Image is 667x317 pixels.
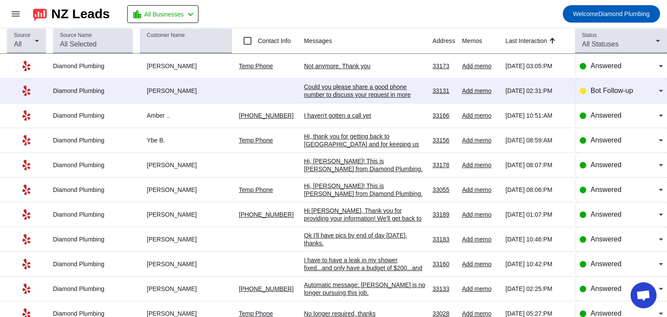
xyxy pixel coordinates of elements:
div: I haven't gotten a call yet [304,112,426,119]
div: Ybe B. [140,136,232,144]
mat-icon: chevron_left [185,9,196,20]
div: [DATE] 01:07:PM [505,211,568,218]
span: Answered [591,62,621,69]
a: Temp Phone [239,137,273,144]
mat-label: Source [14,33,30,38]
a: [PHONE_NUMBER] [239,112,294,119]
div: [PERSON_NAME] [140,87,232,95]
div: Add memo [462,112,499,119]
th: Memos [462,28,505,54]
div: 33183 [433,235,455,243]
div: 33156 [433,136,455,144]
div: Not anymore. Thank you [304,62,426,70]
div: [PERSON_NAME] [140,161,232,169]
button: All Businesses [127,5,198,23]
div: Open chat [631,282,657,308]
div: 33131 [433,87,455,95]
div: Diamond Plumbing [53,235,133,243]
mat-icon: Yelp [21,135,32,145]
div: I have to have a leak in my shower fixed...and only have a budget of $200...and that would includ... [304,256,426,280]
span: Answered [591,186,621,193]
mat-icon: Yelp [21,284,32,294]
div: NZ Leads [51,8,110,20]
span: Answered [591,235,621,243]
div: Hi [PERSON_NAME], Thank you for providing your information! We'll get back to you as soon as poss... [304,207,426,230]
div: Add memo [462,285,499,293]
a: [PHONE_NUMBER] [239,285,294,292]
div: [DATE] 02:25:PM [505,285,568,293]
div: Add memo [462,260,499,268]
div: [DATE] 08:07:PM [505,161,568,169]
a: [PHONE_NUMBER] [239,211,294,218]
div: Add memo [462,161,499,169]
th: Messages [304,28,433,54]
span: All Statuses [582,40,618,48]
div: Add memo [462,186,499,194]
div: Diamond Plumbing [53,186,133,194]
div: Ok I'll have pics by end of day [DATE], thanks. [304,231,426,247]
mat-icon: Yelp [21,234,32,244]
div: 33160 [433,260,455,268]
div: [PERSON_NAME] [140,186,232,194]
span: Diamond Plumbing [573,8,650,20]
div: Hi, [PERSON_NAME]! This is [PERSON_NAME] from Diamond Plumbing. We're following up on your recent... [304,157,426,220]
mat-icon: Yelp [21,259,32,269]
a: Temp Phone [239,310,273,317]
div: Diamond Plumbing [53,112,133,119]
button: WelcomeDiamond Plumbing [563,5,660,23]
div: Diamond Plumbing [53,260,133,268]
span: Answered [591,211,621,218]
div: [DATE] 08:06:PM [505,186,568,194]
span: Welcome [573,10,598,17]
input: All Selected [60,39,126,50]
mat-icon: Yelp [21,160,32,170]
mat-icon: location_city [132,9,142,20]
div: [PERSON_NAME] [140,235,232,243]
mat-icon: Yelp [21,209,32,220]
div: [DATE] 03:05:PM [505,62,568,70]
div: Diamond Plumbing [53,62,133,70]
div: [PERSON_NAME] [140,211,232,218]
mat-label: Customer Name [147,33,185,38]
span: Answered [591,310,621,317]
div: Diamond Plumbing [53,136,133,144]
div: [DATE] 02:31:PM [505,87,568,95]
div: Diamond Plumbing [53,87,133,95]
div: [DATE] 08:59:AM [505,136,568,144]
div: 33133 [433,285,455,293]
mat-icon: Yelp [21,185,32,195]
div: Diamond Plumbing [53,161,133,169]
img: logo [33,7,47,21]
div: Add memo [462,62,499,70]
div: 33178 [433,161,455,169]
div: 33189 [433,211,455,218]
mat-icon: menu [10,9,21,19]
span: Bot Follow-up [591,87,633,94]
div: Add memo [462,87,499,95]
div: Hi, [PERSON_NAME]! This is [PERSON_NAME] from Diamond Plumbing. We're following up on your recent... [304,182,426,244]
div: 33173 [433,62,455,70]
div: Diamond Plumbing [53,211,133,218]
span: Answered [591,285,621,292]
div: [DATE] 10:42:PM [505,260,568,268]
div: [PERSON_NAME] [140,285,232,293]
div: Could you please share a good phone number to discuss your request in more detail?​ [304,83,426,106]
div: [PERSON_NAME] [140,62,232,70]
mat-icon: Yelp [21,86,32,96]
span: Answered [591,161,621,168]
span: Answered [591,136,621,144]
div: Diamond Plumbing [53,285,133,293]
div: Add memo [462,235,499,243]
div: Add memo [462,211,499,218]
label: Contact Info [256,36,291,45]
div: Hi, thank you for getting back to [GEOGRAPHIC_DATA] and for keeping us informed. Please feel free... [304,132,426,187]
mat-label: Source Name [60,33,92,38]
mat-label: Status [582,33,597,38]
div: [PERSON_NAME] [140,260,232,268]
span: Answered [591,260,621,267]
mat-icon: Yelp [21,110,32,121]
a: Temp Phone [239,63,273,69]
div: [DATE] 10:51:AM [505,112,568,119]
div: Last Interaction [505,36,547,45]
mat-icon: Yelp [21,61,32,71]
